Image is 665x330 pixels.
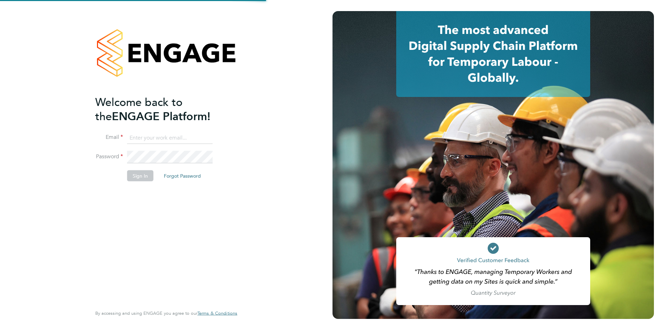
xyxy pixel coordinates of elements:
input: Enter your work email... [127,132,213,144]
span: Terms & Conditions [197,310,237,316]
a: Terms & Conditions [197,311,237,316]
label: Password [95,153,123,160]
span: Welcome back to the [95,95,183,123]
span: By accessing and using ENGAGE you agree to our [95,310,237,316]
button: Sign In [127,170,153,181]
label: Email [95,134,123,141]
h2: ENGAGE Platform! [95,95,230,123]
button: Forgot Password [158,170,206,181]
